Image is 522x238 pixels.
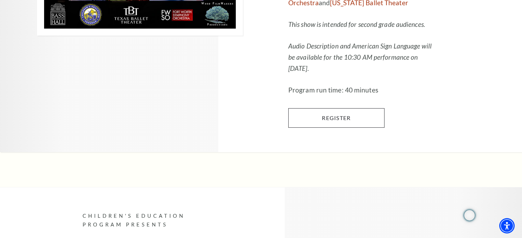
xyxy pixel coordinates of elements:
p: Program run time: 40 minutes [288,84,439,96]
a: Register [288,108,385,128]
em: This show is intended for second grade audiences. [288,20,425,28]
p: Children's Education Program Presents [83,212,215,229]
em: Audio Description and American Sign Language will be available for the 10:30 AM performance on [D... [288,42,432,72]
div: Accessibility Menu [499,218,515,233]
